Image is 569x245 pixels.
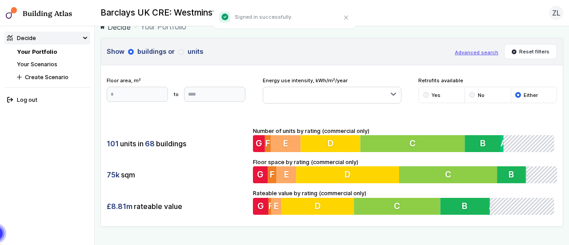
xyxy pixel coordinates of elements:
[100,22,131,32] a: Decide
[549,6,563,20] button: ZL
[107,170,120,180] span: 75k
[274,201,279,211] span: E
[482,138,488,149] span: B
[509,169,514,180] span: B
[6,7,17,19] img: main-0bbd2752.svg
[253,189,557,215] div: Rateable value by rating (commercial only)
[17,48,57,55] a: Your Portfolio
[107,47,449,56] h3: Show
[145,139,155,149] span: 68
[107,135,247,152] div: units in buildings
[253,127,557,153] div: Number of units by rating (commercial only)
[284,169,289,180] span: E
[341,12,352,24] button: Close
[525,169,531,180] span: A
[301,135,361,152] button: D
[253,166,268,183] button: G
[269,169,274,180] span: F
[107,139,119,149] span: 101
[328,138,334,149] span: D
[442,198,492,215] button: B
[276,166,297,183] button: E
[265,138,270,149] span: F
[235,13,293,20] p: Signed in successfully.
[464,201,469,211] span: B
[253,158,557,184] div: Floor space by rating (commercial only)
[263,77,401,104] div: Energy use intensity, kWh/m²/year
[17,61,57,68] a: Your Scenarios
[253,135,265,152] button: G
[4,93,90,106] button: Log out
[253,198,268,215] button: G
[284,138,289,149] span: E
[361,135,467,152] button: C
[418,77,557,84] span: Retrofits available
[399,166,497,183] button: C
[355,198,442,215] button: C
[256,138,262,149] span: G
[525,166,526,183] button: A
[107,87,245,102] form: to
[100,7,294,19] h2: Barclays UK CRE: Westminster Demo Properties
[257,201,264,211] span: G
[107,201,132,211] span: £8.81m
[282,198,355,215] button: D
[268,166,276,183] button: F
[411,138,417,149] span: C
[504,44,557,59] button: Reset filters
[552,8,561,18] span: ZL
[345,169,351,180] span: D
[268,201,273,211] span: F
[445,169,451,180] span: C
[467,135,503,152] button: B
[497,166,525,183] button: B
[257,169,264,180] span: G
[491,201,497,211] span: A
[140,21,186,32] span: Your Portfolio
[265,135,271,152] button: F
[107,77,245,102] div: Floor area, m²
[296,166,399,183] button: D
[315,201,321,211] span: D
[271,198,281,215] button: E
[503,135,506,152] button: A
[7,34,36,42] div: Decide
[107,198,247,215] div: rateable value
[455,49,498,56] button: Advanced search
[491,198,492,215] button: A
[14,71,90,84] button: Create Scenario
[395,201,401,211] span: C
[4,32,90,44] summary: Decide
[503,138,509,149] span: A
[107,166,247,183] div: sqm
[268,198,271,215] button: F
[271,135,301,152] button: E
